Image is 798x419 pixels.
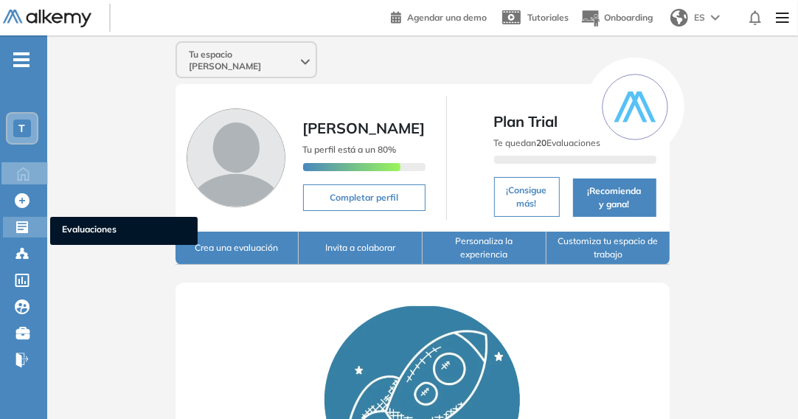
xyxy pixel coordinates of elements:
[694,11,705,24] span: ES
[533,249,798,419] div: Widget de chat
[13,58,30,61] i: -
[494,137,601,148] span: Te quedan Evaluaciones
[19,122,26,134] span: T
[770,3,795,32] img: Menu
[527,12,569,23] span: Tutoriales
[494,177,560,217] button: ¡Consigue más!
[62,223,186,239] span: Evaluaciones
[187,108,285,207] img: Foto de perfil
[189,49,298,72] span: Tu espacio [PERSON_NAME]
[423,232,547,265] button: Personaliza la experiencia
[3,10,91,28] img: Logo
[303,119,426,137] span: [PERSON_NAME]
[547,232,670,265] button: Customiza tu espacio de trabajo
[580,2,653,34] button: Onboarding
[303,144,397,155] span: Tu perfil está a un 80%
[299,232,423,265] button: Invita a colaborar
[604,12,653,23] span: Onboarding
[407,12,487,23] span: Agendar una demo
[537,137,547,148] b: 20
[670,9,688,27] img: world
[176,232,299,265] button: Crea una evaluación
[533,249,798,419] iframe: Chat Widget
[303,184,426,211] button: Completar perfil
[711,15,720,21] img: arrow
[391,7,487,25] a: Agendar una demo
[494,111,656,133] span: Plan Trial
[573,179,656,217] button: ¡Recomienda y gana!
